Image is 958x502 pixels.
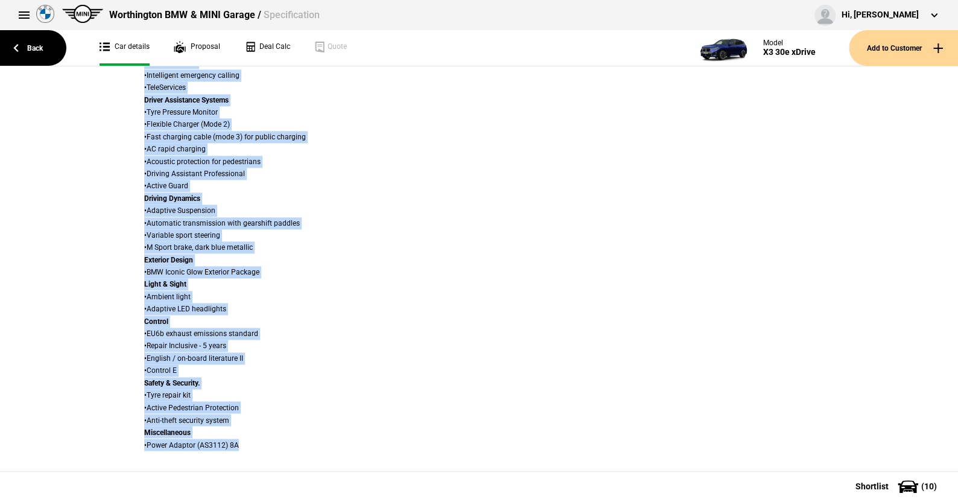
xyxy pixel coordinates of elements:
[62,5,103,23] img: mini.png
[763,39,816,47] div: Model
[144,428,191,436] strong: Miscellaneous
[174,30,220,66] a: Proposal
[144,317,168,326] strong: Control
[849,30,958,66] button: Add to Customer
[144,194,200,203] strong: Driving Dynamics
[36,5,54,23] img: bmw.png
[100,30,150,66] a: Car details
[109,8,319,22] div: Worthington BMW & MINI Garage /
[763,47,816,57] div: X3 30e xDrive
[855,482,889,491] span: Shortlist
[244,30,290,66] a: Deal Calc
[144,379,200,387] strong: Safety & Security.
[144,96,229,104] strong: Driver Assistance Systems
[144,280,186,288] strong: Light & Sight
[921,482,937,491] span: ( 10 )
[144,256,193,264] strong: Exterior Design
[842,9,919,21] div: Hi, [PERSON_NAME]
[837,471,958,501] button: Shortlist(10)
[263,9,319,21] span: Specification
